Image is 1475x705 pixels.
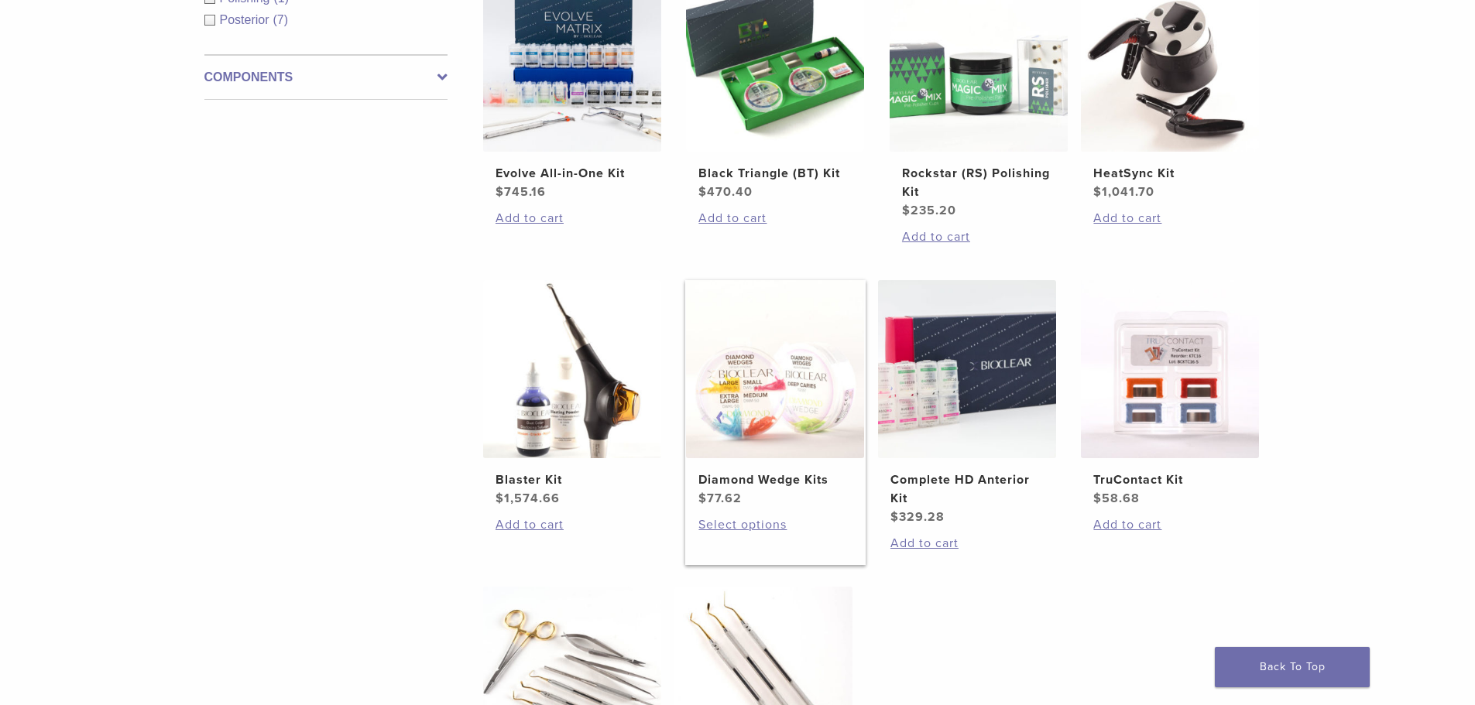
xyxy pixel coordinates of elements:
[902,203,956,218] bdi: 235.20
[1093,491,1140,506] bdi: 58.68
[1093,209,1247,228] a: Add to cart: “HeatSync Kit”
[902,228,1055,246] a: Add to cart: “Rockstar (RS) Polishing Kit”
[698,209,852,228] a: Add to cart: “Black Triangle (BT) Kit”
[698,164,852,183] h2: Black Triangle (BT) Kit
[878,280,1056,458] img: Complete HD Anterior Kit
[698,491,707,506] span: $
[496,164,649,183] h2: Evolve All-in-One Kit
[685,280,866,508] a: Diamond Wedge KitsDiamond Wedge Kits $77.62
[698,184,753,200] bdi: 470.40
[1081,280,1259,458] img: TruContact Kit
[496,491,504,506] span: $
[1093,471,1247,489] h2: TruContact Kit
[890,534,1044,553] a: Add to cart: “Complete HD Anterior Kit”
[902,203,911,218] span: $
[273,13,289,26] span: (7)
[1093,515,1247,534] a: Add to cart: “TruContact Kit”
[1093,184,1102,200] span: $
[496,184,546,200] bdi: 745.16
[686,280,864,458] img: Diamond Wedge Kits
[496,491,560,506] bdi: 1,574.66
[220,13,273,26] span: Posterior
[496,515,649,534] a: Add to cart: “Blaster Kit”
[877,280,1058,526] a: Complete HD Anterior KitComplete HD Anterior Kit $329.28
[496,184,504,200] span: $
[890,471,1044,508] h2: Complete HD Anterior Kit
[902,164,1055,201] h2: Rockstar (RS) Polishing Kit
[1080,280,1261,508] a: TruContact KitTruContact Kit $58.68
[698,491,742,506] bdi: 77.62
[698,515,852,534] a: Select options for “Diamond Wedge Kits”
[890,509,945,525] bdi: 329.28
[698,184,707,200] span: $
[483,280,661,458] img: Blaster Kit
[1093,164,1247,183] h2: HeatSync Kit
[1093,184,1154,200] bdi: 1,041.70
[482,280,663,508] a: Blaster KitBlaster Kit $1,574.66
[204,68,448,87] label: Components
[698,471,852,489] h2: Diamond Wedge Kits
[496,471,649,489] h2: Blaster Kit
[496,209,649,228] a: Add to cart: “Evolve All-in-One Kit”
[1093,491,1102,506] span: $
[890,509,899,525] span: $
[1215,647,1370,687] a: Back To Top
